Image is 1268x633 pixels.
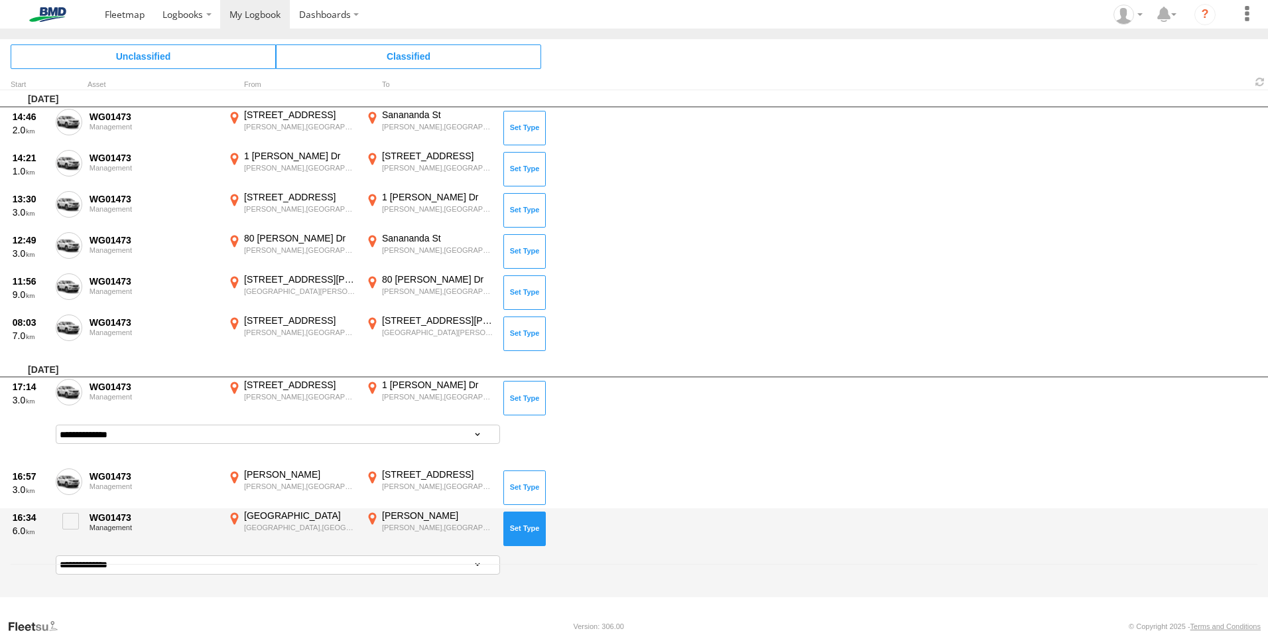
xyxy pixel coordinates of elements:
div: Management [90,246,218,254]
div: [PERSON_NAME],[GEOGRAPHIC_DATA] [382,287,494,296]
button: Click to Set [503,470,546,505]
label: Click to View Event Location [363,191,496,230]
div: [PERSON_NAME],[GEOGRAPHIC_DATA] [382,523,494,532]
div: [PERSON_NAME],[GEOGRAPHIC_DATA] [382,246,494,255]
div: 16:57 [13,470,48,482]
div: [GEOGRAPHIC_DATA],[GEOGRAPHIC_DATA] [244,523,356,532]
div: 2.0 [13,124,48,136]
div: [PERSON_NAME],[GEOGRAPHIC_DATA] [382,163,494,173]
div: 9.0 [13,289,48,301]
div: WG01473 [90,275,218,287]
div: 12:49 [13,234,48,246]
div: Management [90,524,218,531]
div: [STREET_ADDRESS] [382,468,494,480]
div: 11:56 [13,275,48,287]
div: [STREET_ADDRESS] [382,150,494,162]
div: [PERSON_NAME] [244,468,356,480]
div: [PERSON_NAME],[GEOGRAPHIC_DATA] [244,392,356,401]
div: 1 [PERSON_NAME] Dr [382,191,494,203]
div: Version: 306.00 [574,622,624,630]
div: [PERSON_NAME],[GEOGRAPHIC_DATA] [244,328,356,337]
div: 16:34 [13,512,48,524]
label: Click to View Event Location [225,232,358,271]
div: [STREET_ADDRESS][PERSON_NAME] [244,273,356,285]
button: Click to Set [503,316,546,351]
label: Click to View Event Location [363,315,496,353]
div: [STREET_ADDRESS] [244,191,356,203]
span: Click to view Unclassified Trips [11,44,276,68]
label: Click to View Event Location [225,191,358,230]
button: Click to Set [503,193,546,228]
label: Click to View Event Location [363,468,496,507]
div: WG01473 [90,316,218,328]
div: [PERSON_NAME],[GEOGRAPHIC_DATA] [382,392,494,401]
label: Click to View Event Location [225,109,358,147]
a: Terms and Conditions [1190,622,1261,630]
div: [STREET_ADDRESS][PERSON_NAME] [382,315,494,326]
div: 80 [PERSON_NAME] Dr [382,273,494,285]
div: [STREET_ADDRESS] [244,315,356,326]
div: © Copyright 2025 - [1129,622,1261,630]
div: 14:21 [13,152,48,164]
span: Click to view Classified Trips [276,44,541,68]
div: WG01473 [90,512,218,524]
div: 3.0 [13,247,48,259]
div: [PERSON_NAME],[GEOGRAPHIC_DATA] [244,204,356,214]
button: Click to Set [503,275,546,310]
div: [GEOGRAPHIC_DATA] [244,510,356,522]
div: WG01473 [90,381,218,393]
div: To [363,82,496,88]
div: Management [90,482,218,490]
a: Visit our Website [7,620,68,633]
div: [STREET_ADDRESS] [244,109,356,121]
div: Asset [88,82,220,88]
div: [PERSON_NAME] [382,510,494,522]
div: WG01473 [90,234,218,246]
div: Click to Sort [11,82,50,88]
div: Management [90,393,218,401]
div: [PERSON_NAME],[GEOGRAPHIC_DATA] [244,122,356,131]
div: 1 [PERSON_NAME] Dr [382,379,494,391]
div: From [225,82,358,88]
label: Click to View Event Location [363,232,496,271]
div: Management [90,287,218,295]
div: WG01473 [90,111,218,123]
label: Click to View Event Location [363,150,496,188]
label: Click to View Event Location [225,150,358,188]
label: Click to View Event Location [363,273,496,312]
div: [GEOGRAPHIC_DATA][PERSON_NAME],[GEOGRAPHIC_DATA] [244,287,356,296]
div: Management [90,123,218,131]
span: Refresh [1252,76,1268,88]
button: Click to Set [503,234,546,269]
div: Sanananda St [382,232,494,244]
div: 7.0 [13,330,48,342]
div: 3.0 [13,484,48,496]
div: WG01473 [90,193,218,205]
div: [GEOGRAPHIC_DATA][PERSON_NAME],[GEOGRAPHIC_DATA] [382,328,494,337]
div: [PERSON_NAME],[GEOGRAPHIC_DATA] [244,246,356,255]
div: Management [90,205,218,213]
label: Click to View Event Location [363,510,496,548]
button: Click to Set [503,381,546,415]
div: WG01473 [90,470,218,482]
div: [PERSON_NAME],[GEOGRAPHIC_DATA] [244,163,356,173]
div: [PERSON_NAME],[GEOGRAPHIC_DATA] [244,482,356,491]
div: 08:03 [13,316,48,328]
div: WG01473 [90,152,218,164]
div: 3.0 [13,394,48,406]
div: 17:14 [13,381,48,393]
label: Click to View Event Location [225,315,358,353]
button: Click to Set [503,512,546,546]
div: 3.0 [13,206,48,218]
img: bmd-logo.svg [13,7,82,22]
div: 1 [PERSON_NAME] Dr [244,150,356,162]
div: Management [90,328,218,336]
div: 1.0 [13,165,48,177]
div: 80 [PERSON_NAME] Dr [244,232,356,244]
div: Sanananda St [382,109,494,121]
div: [PERSON_NAME],[GEOGRAPHIC_DATA] [382,482,494,491]
label: Click to View Event Location [363,109,496,147]
label: Click to View Event Location [225,379,358,417]
div: Macgregor (Greg) Burns [1109,5,1147,25]
div: [PERSON_NAME],[GEOGRAPHIC_DATA] [382,204,494,214]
